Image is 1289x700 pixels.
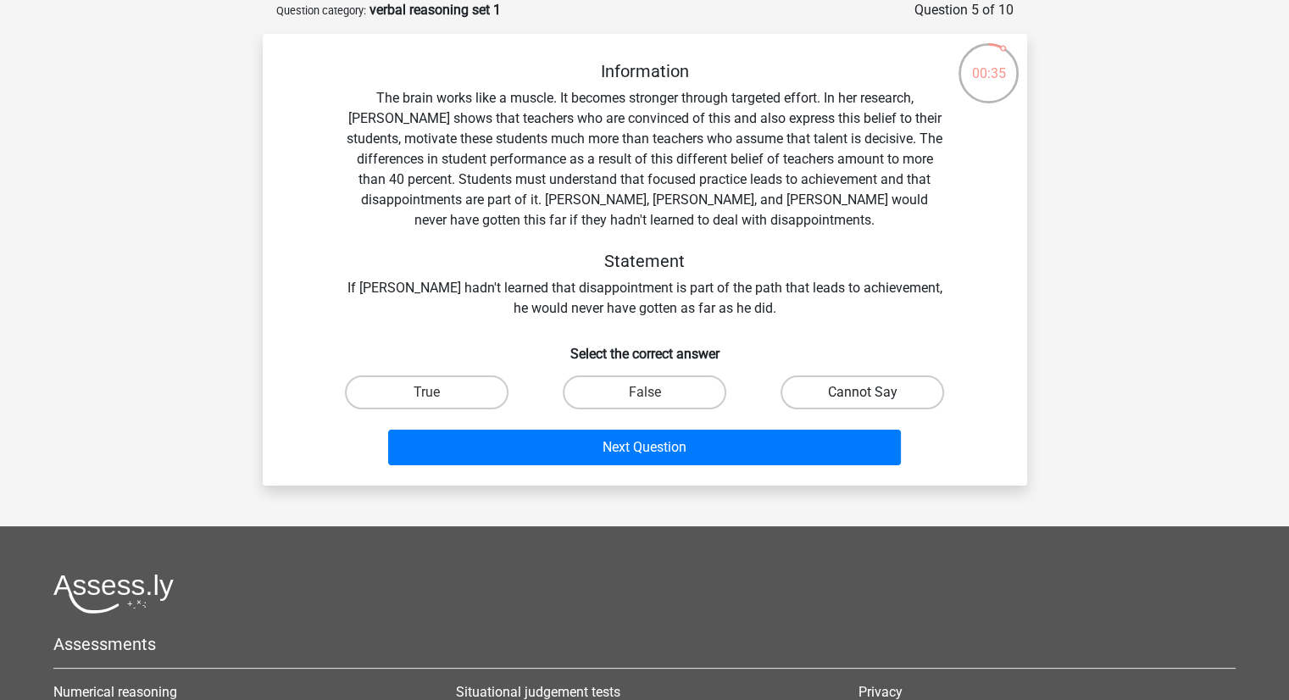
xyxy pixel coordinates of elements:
h5: Assessments [53,634,1236,654]
a: Privacy [858,684,903,700]
div: 00:35 [957,42,1020,84]
small: Question category: [276,4,366,17]
h5: Information [344,61,946,81]
div: The brain works like a muscle. It becomes stronger through targeted effort. In her research, [PER... [290,61,1000,319]
strong: verbal reasoning set 1 [369,2,501,18]
label: True [345,375,508,409]
label: False [563,375,726,409]
label: Cannot Say [781,375,944,409]
img: Assessly logo [53,574,174,614]
a: Numerical reasoning [53,684,177,700]
button: Next Question [388,430,901,465]
h5: Statement [344,251,946,271]
a: Situational judgement tests [456,684,620,700]
h6: Select the correct answer [290,332,1000,362]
